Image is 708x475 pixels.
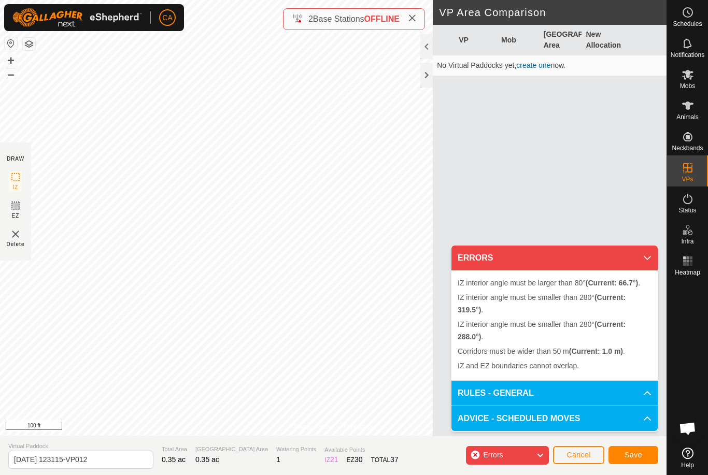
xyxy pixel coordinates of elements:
[458,347,625,355] span: Corridors must be wider than 50 m .
[673,21,702,27] span: Schedules
[451,406,658,431] p-accordion-header: ADVICE - SCHEDULED MOVES
[7,240,25,248] span: Delete
[678,207,696,213] span: Status
[313,15,364,23] span: Base Stations
[451,270,658,380] p-accordion-content: ERRORS
[681,462,694,468] span: Help
[582,25,624,55] th: New Allocation
[451,246,658,270] p-accordion-header: ERRORS
[162,445,187,454] span: Total Area
[276,445,316,454] span: Watering Points
[276,455,280,464] span: 1
[458,412,580,425] span: ADVICE - SCHEDULED MOVES
[5,37,17,50] button: Reset Map
[308,15,313,23] span: 2
[390,455,399,464] span: 37
[162,12,172,23] span: CA
[13,183,19,191] span: IZ
[371,454,399,465] div: TOTAL
[9,228,22,240] img: VP
[23,38,35,50] button: Map Layers
[671,52,704,58] span: Notifications
[680,83,695,89] span: Mobs
[569,347,623,355] b: (Current: 1.0 m)
[364,15,400,23] span: OFFLINE
[625,451,642,459] span: Save
[458,320,626,341] span: IZ interior angle must be smaller than 280° .
[439,6,667,19] h2: VP Area Comparison
[5,54,17,67] button: +
[433,55,667,76] td: No Virtual Paddocks yet, now.
[355,455,363,464] span: 30
[162,455,186,464] span: 0.35 ac
[567,451,591,459] span: Cancel
[347,454,363,465] div: EZ
[483,451,503,459] span: Errors
[324,445,398,454] span: Available Points
[672,145,703,151] span: Neckbands
[553,446,604,464] button: Cancel
[458,362,579,370] span: IZ and EZ boundaries cannot overlap.
[672,413,703,444] div: Open chat
[497,25,540,55] th: Mob
[681,238,693,244] span: Infra
[667,443,708,472] a: Help
[451,381,658,406] p-accordion-header: RULES - GENERAL
[458,279,640,287] span: IZ interior angle must be larger than 80° .
[292,422,331,431] a: Privacy Policy
[676,114,699,120] span: Animals
[5,68,17,80] button: –
[608,446,658,464] button: Save
[324,454,338,465] div: IZ
[458,387,534,399] span: RULES - GENERAL
[675,269,700,276] span: Heatmap
[682,176,693,182] span: VPs
[195,445,268,454] span: [GEOGRAPHIC_DATA] Area
[344,422,374,431] a: Contact Us
[195,455,219,464] span: 0.35 ac
[455,25,497,55] th: VP
[586,279,638,287] b: (Current: 66.7°)
[458,252,493,264] span: ERRORS
[7,155,24,163] div: DRAW
[458,293,626,314] span: IZ interior angle must be smaller than 280° .
[12,212,20,220] span: EZ
[330,455,338,464] span: 21
[540,25,582,55] th: [GEOGRAPHIC_DATA] Area
[8,442,153,451] span: Virtual Paddock
[12,8,142,27] img: Gallagher Logo
[516,61,550,69] a: create one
